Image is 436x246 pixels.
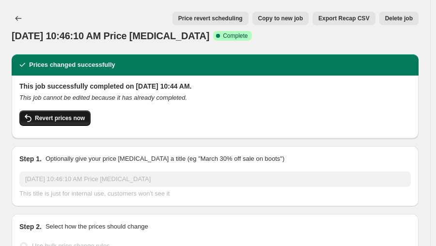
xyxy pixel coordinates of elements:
[172,12,249,25] button: Price revert scheduling
[19,190,170,197] span: This title is just for internal use, customers won't see it
[385,15,413,22] span: Delete job
[258,15,303,22] span: Copy to new job
[29,60,115,70] h2: Prices changed successfully
[318,15,369,22] span: Export Recap CSV
[19,81,411,91] h2: This job successfully completed on [DATE] 10:44 AM.
[19,222,42,231] h2: Step 2.
[252,12,309,25] button: Copy to new job
[19,110,91,126] button: Revert prices now
[12,31,209,41] span: [DATE] 10:46:10 AM Price [MEDICAL_DATA]
[46,154,284,164] p: Optionally give your price [MEDICAL_DATA] a title (eg "March 30% off sale on boots")
[379,12,419,25] button: Delete job
[35,114,85,122] span: Revert prices now
[19,94,187,101] i: This job cannot be edited because it has already completed.
[46,222,148,231] p: Select how the prices should change
[312,12,375,25] button: Export Recap CSV
[223,32,248,40] span: Complete
[19,154,42,164] h2: Step 1.
[12,12,25,25] button: Price change jobs
[178,15,243,22] span: Price revert scheduling
[19,171,411,187] input: 30% off holiday sale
